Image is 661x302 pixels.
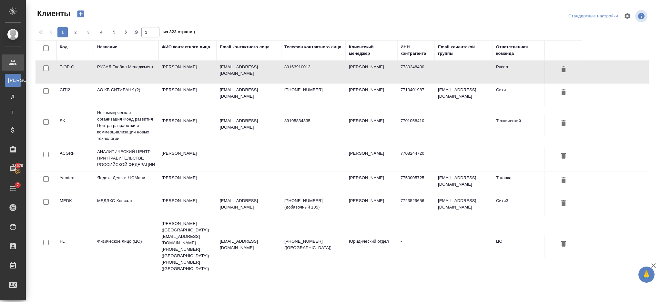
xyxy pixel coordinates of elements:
td: FL [56,235,94,258]
span: 7 [13,182,23,188]
td: T-OP-C [56,61,94,83]
p: [EMAIL_ADDRESS][DOMAIN_NAME] [220,238,278,251]
td: Юридический отдел [346,235,397,258]
span: Настроить таблицу [620,8,635,24]
td: [EMAIL_ADDRESS][DOMAIN_NAME] [435,194,493,217]
p: [EMAIL_ADDRESS][DOMAIN_NAME] [220,87,278,100]
span: 3 [83,29,94,35]
span: 2 [70,29,81,35]
td: Таганка [493,171,544,194]
span: 4 [96,29,107,35]
a: 38579 [2,161,24,177]
button: Удалить [558,175,569,187]
td: Yandex [56,171,94,194]
a: Т [5,106,21,119]
span: 5 [109,29,119,35]
span: Посмотреть информацию [635,10,649,22]
p: [PHONE_NUMBER] [284,87,342,93]
div: ИНН контрагента [401,44,432,57]
button: Удалить [558,87,569,99]
span: Д [8,93,18,100]
div: Email клиентской группы [438,44,490,57]
td: [PERSON_NAME] [346,61,397,83]
td: - [397,235,435,258]
td: [PERSON_NAME] [158,147,217,170]
td: [EMAIL_ADDRESS][DOMAIN_NAME] [435,171,493,194]
span: из 323 страниц [163,28,195,37]
button: 2 [70,27,81,37]
div: split button [567,11,620,21]
td: 7750005725 [397,171,435,194]
td: АО КБ СИТИБАНК (2) [94,83,158,106]
td: Технический [493,114,544,137]
td: 7701058410 [397,114,435,137]
td: Физическое лицо (ЦО) [94,235,158,258]
td: [PERSON_NAME] [158,83,217,106]
td: Сити3 [493,194,544,217]
div: Телефон контактного лица [284,44,341,50]
button: 5 [109,27,119,37]
button: 3 [83,27,94,37]
div: Ответственная команда [496,44,541,57]
button: Удалить [558,238,569,250]
span: Клиенты [36,8,70,19]
td: Некоммерческая организация Фонд развития Центра разработки и коммерциализации новых технологий [94,106,158,145]
p: [PHONE_NUMBER] (добавочный 105) [284,198,342,210]
td: Русал [493,61,544,83]
td: 7710401987 [397,83,435,106]
td: 7708244720 [397,147,435,170]
span: 🙏 [641,268,652,281]
td: 7730248430 [397,61,435,83]
span: Т [8,109,18,116]
div: Клиентский менеджер [349,44,394,57]
td: ACGRF [56,147,94,170]
p: [EMAIL_ADDRESS][DOMAIN_NAME] [220,118,278,131]
button: 🙏 [638,267,655,283]
div: Код [60,44,67,50]
div: Название [97,44,117,50]
td: [PERSON_NAME] [346,83,397,106]
td: [PERSON_NAME] [346,194,397,217]
button: Удалить [558,118,569,130]
button: Удалить [558,150,569,162]
td: [PERSON_NAME] [158,114,217,137]
td: [PERSON_NAME] [346,147,397,170]
td: МЕДЭКС-Консалт [94,194,158,217]
td: [PERSON_NAME] [346,114,397,137]
span: [PERSON_NAME] [8,77,18,83]
td: MEDK [56,194,94,217]
div: ФИО контактного лица [162,44,210,50]
td: РУСАЛ Глобал Менеджмент [94,61,158,83]
td: [PERSON_NAME] [346,171,397,194]
td: АНАЛИТИЧЕСКИЙ ЦЕНТР ПРИ ПРАВИТЕЛЬСТВЕ РОССИЙСКОЙ ФЕДЕРАЦИИ [94,145,158,171]
p: [EMAIL_ADDRESS][DOMAIN_NAME] [220,198,278,210]
div: Email контактного лица [220,44,269,50]
td: 7723529656 [397,194,435,217]
a: Д [5,90,21,103]
td: Сити [493,83,544,106]
p: [EMAIL_ADDRESS][DOMAIN_NAME] [220,64,278,77]
td: [PERSON_NAME] [158,61,217,83]
span: 38579 [8,162,27,169]
p: 89163910013 [284,64,342,70]
button: Создать [73,8,88,19]
button: Удалить [558,64,569,76]
button: Удалить [558,198,569,209]
td: CITI2 [56,83,94,106]
td: SK [56,114,94,137]
p: [PHONE_NUMBER] ([GEOGRAPHIC_DATA]) [284,238,342,251]
td: [PERSON_NAME] ([GEOGRAPHIC_DATA]) [EMAIL_ADDRESS][DOMAIN_NAME] [PHONE_NUMBER] ([GEOGRAPHIC_DATA])... [158,217,217,275]
button: 4 [96,27,107,37]
td: [EMAIL_ADDRESS][DOMAIN_NAME] [435,83,493,106]
a: [PERSON_NAME] [5,74,21,87]
td: [PERSON_NAME] [158,171,217,194]
td: ЦО [493,235,544,258]
td: Яндекс Деньги / ЮМани [94,171,158,194]
a: 7 [2,180,24,196]
td: [PERSON_NAME] [158,194,217,217]
p: 89105834335 [284,118,342,124]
